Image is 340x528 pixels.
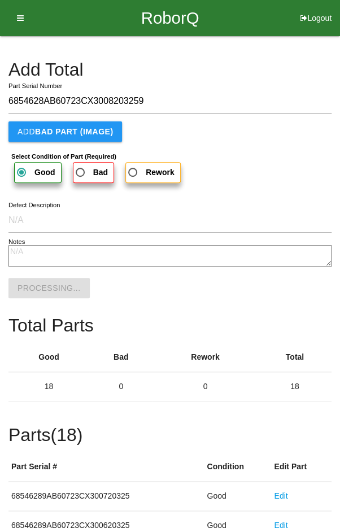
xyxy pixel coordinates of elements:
[8,316,332,335] h4: Total Parts
[8,482,204,511] td: 68546289AB60723CX300720325
[258,343,332,372] th: Total
[204,482,271,511] td: Good
[8,60,332,80] h4: Add Total
[258,372,332,402] td: 18
[8,372,89,402] td: 18
[89,372,152,402] td: 0
[204,452,271,482] th: Condition
[8,200,60,210] label: Defect Description
[34,168,55,177] b: Good
[8,89,332,114] input: Required
[93,168,108,177] b: Bad
[152,343,258,372] th: Rework
[89,343,152,372] th: Bad
[8,343,89,372] th: Good
[152,372,258,402] td: 0
[35,127,113,136] b: BAD PART (IMAGE)
[8,425,332,445] h4: Parts ( 18 )
[11,153,116,160] b: Select Condition of Part (Required)
[8,208,332,233] input: N/A
[146,168,175,177] b: Rework
[8,452,204,482] th: Part Serial #
[271,452,332,482] th: Edit Part
[8,81,62,91] label: Part Serial Number
[274,491,287,500] a: Edit
[8,121,122,142] button: AddBAD PART (IMAGE)
[8,237,25,247] label: Notes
